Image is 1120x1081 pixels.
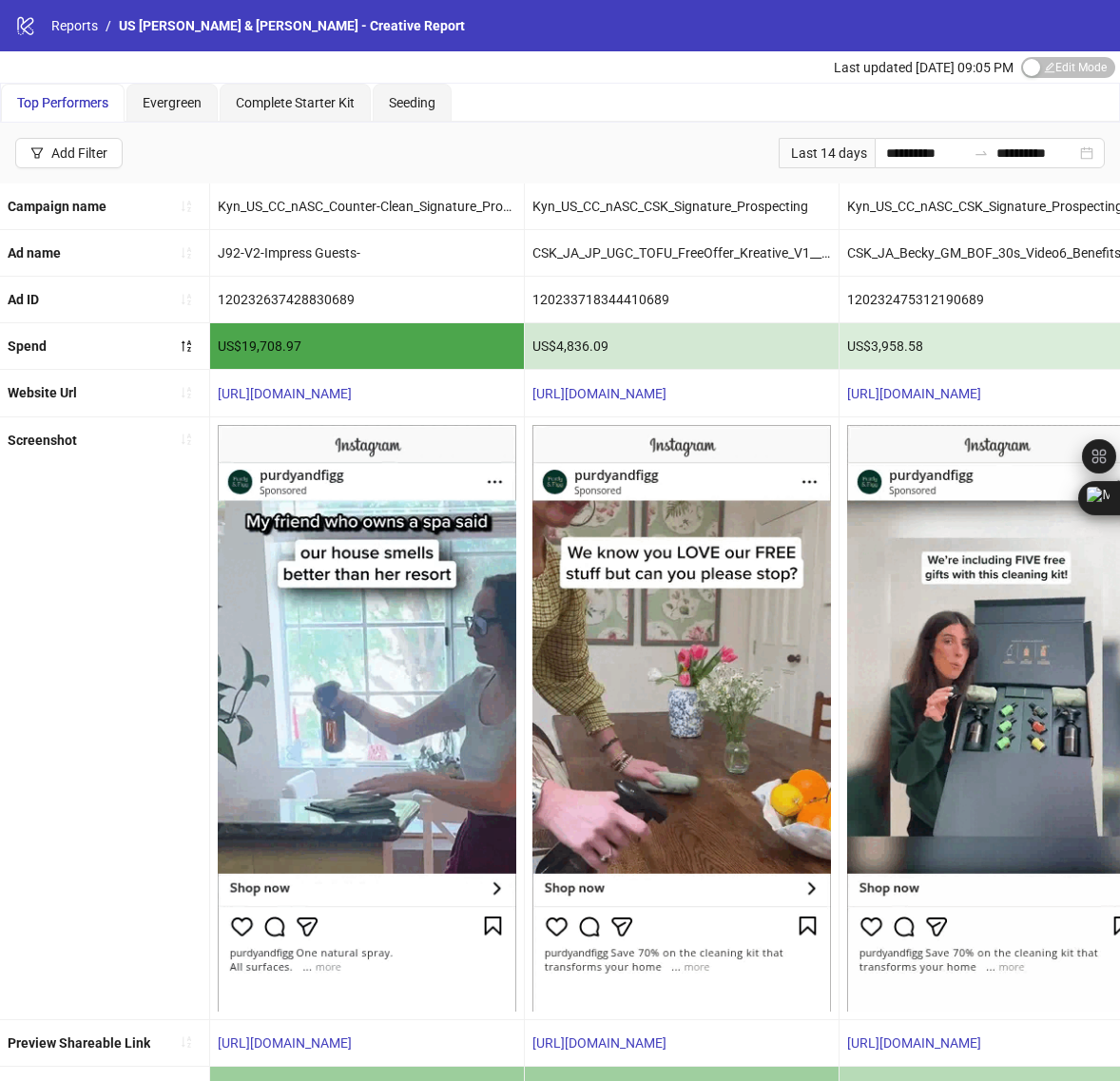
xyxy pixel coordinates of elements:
span: Evergreen [143,95,202,110]
a: [URL][DOMAIN_NAME] [218,386,352,401]
b: Campaign name [8,199,106,214]
li: / [106,15,111,36]
a: [URL][DOMAIN_NAME] [847,386,981,401]
span: to [974,145,989,161]
div: Last 14 days [779,138,875,168]
span: sort-descending [180,339,193,353]
div: US$4,836.09 [525,323,839,369]
a: [URL][DOMAIN_NAME] [847,1035,981,1051]
span: Seeding [389,95,435,110]
span: sort-ascending [180,293,193,306]
div: J92-V2-Impress Guests- [210,230,524,276]
div: US$19,708.97 [210,323,524,369]
span: filter [30,146,44,160]
img: Screenshot 120232637428830689 [218,425,516,1012]
b: Ad name [8,245,61,261]
span: sort-ascending [180,386,193,399]
b: Spend [8,338,47,354]
span: swap-right [974,145,989,161]
div: CSK_JA_JP_UGC_TOFU_FreeOffer_Kreative_V1__Orig [525,230,839,276]
a: [URL][DOMAIN_NAME] [532,386,666,401]
button: Add Filter [15,138,123,168]
span: Last updated [DATE] 09:05 PM [834,60,1014,75]
a: [URL][DOMAIN_NAME] [218,1035,352,1051]
img: Screenshot 120233718344410689 [532,425,831,1012]
b: Screenshot [8,433,77,448]
span: sort-ascending [180,246,193,260]
span: Complete Starter Kit [236,95,355,110]
b: Ad ID [8,292,39,307]
span: sort-ascending [180,433,193,446]
span: US [PERSON_NAME] & [PERSON_NAME] - Creative Report [119,18,465,33]
div: Kyn_US_CC_nASC_Counter-Clean_Signature_Prospecting [210,183,524,229]
a: Reports [48,15,102,36]
b: Preview Shareable Link [8,1035,150,1051]
span: Top Performers [17,95,108,110]
div: Add Filter [51,145,107,161]
a: [URL][DOMAIN_NAME] [532,1035,666,1051]
span: sort-ascending [180,1035,193,1049]
b: Website Url [8,385,77,400]
div: 120233718344410689 [525,277,839,322]
span: sort-ascending [180,200,193,213]
div: 120232637428830689 [210,277,524,322]
div: Kyn_US_CC_nASC_CSK_Signature_Prospecting [525,183,839,229]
